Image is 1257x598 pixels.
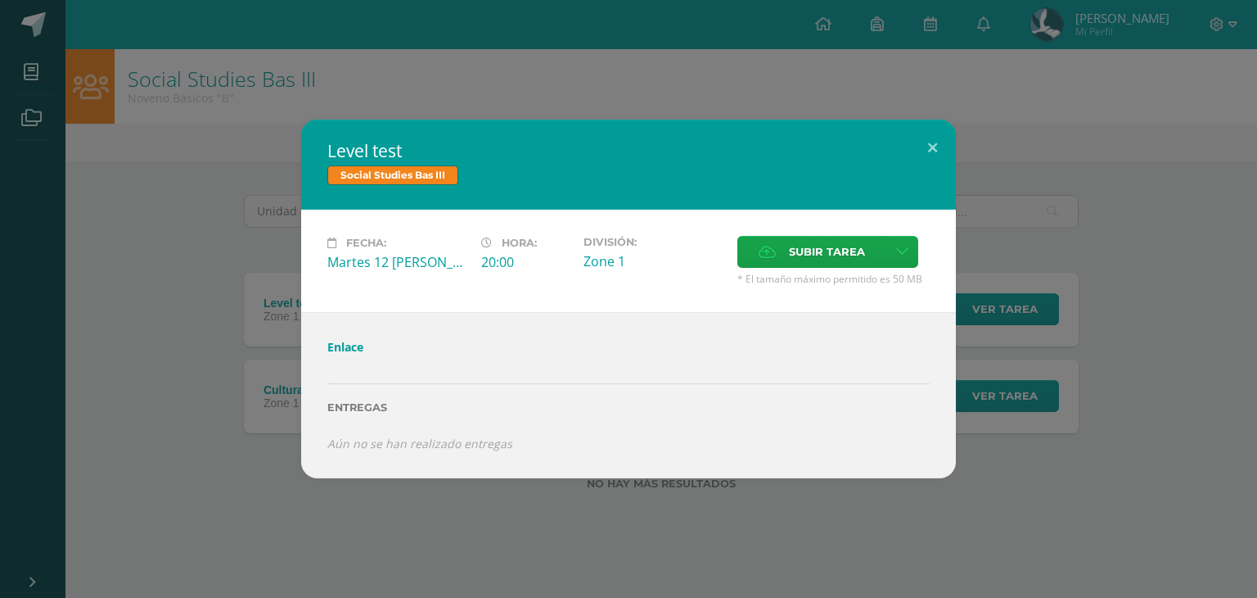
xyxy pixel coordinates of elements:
span: Hora: [502,237,537,249]
h2: Level test [327,139,930,162]
button: Close (Esc) [909,120,956,175]
label: Entregas [327,401,930,414]
label: División: [583,236,724,248]
div: Martes 12 [PERSON_NAME] [327,253,468,271]
i: Aún no se han realizado entregas [327,436,512,451]
span: Subir tarea [789,237,865,267]
span: * El tamaño máximo permitido es 50 MB [737,272,930,286]
span: Social Studies Bas III [327,165,458,185]
span: Fecha: [346,237,386,249]
a: Enlace [327,339,363,355]
div: Zone 1 [583,252,724,270]
div: 20:00 [481,253,570,271]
